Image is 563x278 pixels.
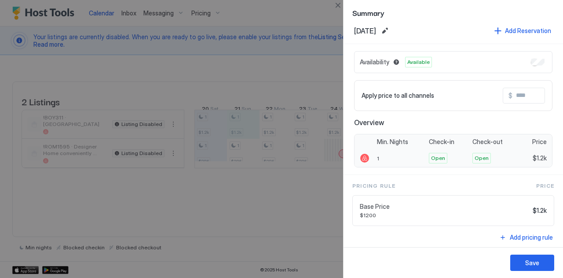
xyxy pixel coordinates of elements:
span: Apply price to all channels [362,92,434,100]
span: $1.2k [533,154,547,162]
span: Price [536,182,554,190]
span: $ [508,92,512,100]
button: Add Reservation [493,25,552,37]
span: Check-out [472,138,503,146]
span: Available [407,58,430,66]
button: Edit date range [380,26,390,36]
span: Base Price [360,203,529,211]
span: Min. Nights [377,138,408,146]
div: Add Reservation [505,26,551,35]
span: Availability [360,58,389,66]
span: Open [431,154,445,162]
span: Check-in [429,138,454,146]
span: [DATE] [354,26,376,35]
span: $1.2k [533,207,547,215]
span: Overview [354,118,552,127]
div: Save [525,258,539,267]
span: Summary [352,7,554,18]
div: Add pricing rule [510,233,553,242]
button: Blocked dates override all pricing rules and remain unavailable until manually unblocked [391,57,402,67]
span: 1 [377,155,379,162]
span: $1200 [360,212,529,219]
span: Open [475,154,489,162]
button: Save [510,255,554,271]
span: Price [532,138,547,146]
button: Add pricing rule [498,231,554,243]
span: Pricing Rule [352,182,395,190]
